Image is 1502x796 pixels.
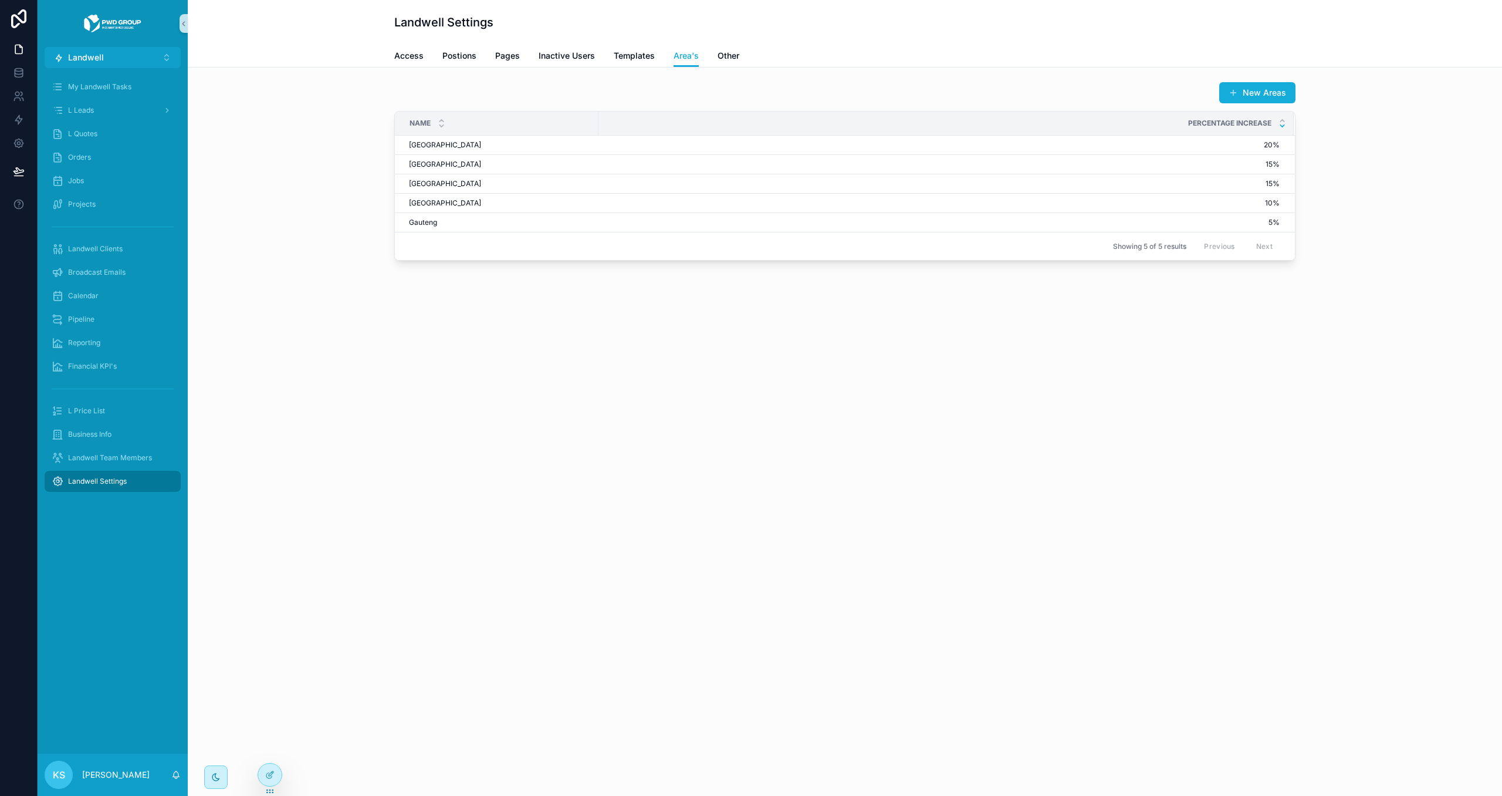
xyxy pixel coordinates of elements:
[1113,242,1186,251] span: Showing 5 of 5 results
[495,45,520,69] a: Pages
[68,291,99,301] span: Calendar
[82,769,150,781] p: [PERSON_NAME]
[45,447,181,468] a: Landwell Team Members
[718,50,739,62] span: Other
[68,176,84,185] span: Jobs
[1188,119,1271,128] span: Percentage Increase
[539,50,595,62] span: Inactive Users
[68,315,94,324] span: Pipeline
[1219,82,1295,103] button: New Areas
[45,424,181,445] a: Business Info
[68,430,111,439] span: Business Info
[68,106,94,115] span: L Leads
[68,153,91,162] span: Orders
[394,50,424,62] span: Access
[38,68,188,507] div: scrollable content
[599,140,1280,150] span: 20%
[45,147,181,168] a: Orders
[68,477,127,486] span: Landwell Settings
[45,194,181,215] a: Projects
[83,14,142,33] img: App logo
[45,238,181,259] a: Landwell Clients
[599,179,1280,188] span: 15%
[53,768,65,782] span: KS
[614,45,655,69] a: Templates
[718,45,739,69] a: Other
[394,45,424,69] a: Access
[599,198,1280,208] span: 10%
[68,268,126,277] span: Broadcast Emails
[410,119,431,128] span: Name
[45,123,181,144] a: L Quotes
[409,179,481,188] span: [GEOGRAPHIC_DATA]
[409,198,481,208] span: [GEOGRAPHIC_DATA]
[409,218,437,227] span: Gauteng
[45,262,181,283] a: Broadcast Emails
[68,82,131,92] span: My Landwell Tasks
[409,160,481,169] span: [GEOGRAPHIC_DATA]
[599,218,1280,227] span: 5%
[539,45,595,69] a: Inactive Users
[68,129,97,139] span: L Quotes
[409,140,481,150] span: [GEOGRAPHIC_DATA]
[674,50,699,62] span: Area's
[394,14,493,31] h1: Landwell Settings
[68,244,123,254] span: Landwell Clients
[68,52,104,63] span: Landwell
[68,200,96,209] span: Projects
[45,400,181,421] a: L Price List
[68,362,117,371] span: Financial KPI's
[45,76,181,97] a: My Landwell Tasks
[442,50,476,62] span: Postions
[45,100,181,121] a: L Leads
[45,356,181,377] a: Financial KPI's
[495,50,520,62] span: Pages
[45,309,181,330] a: Pipeline
[442,45,476,69] a: Postions
[45,47,181,68] button: Select Button
[599,160,1280,169] span: 15%
[674,45,699,68] a: Area's
[45,332,181,353] a: Reporting
[45,285,181,306] a: Calendar
[614,50,655,62] span: Templates
[68,406,105,416] span: L Price List
[68,453,152,463] span: Landwell Team Members
[68,338,100,348] span: Reporting
[45,471,181,492] a: Landwell Settings
[45,170,181,191] a: Jobs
